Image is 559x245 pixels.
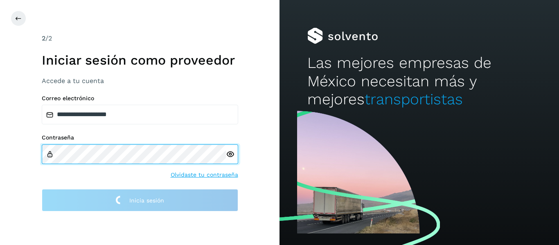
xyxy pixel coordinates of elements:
[171,171,238,179] a: Olvidaste tu contraseña
[129,198,164,203] span: Inicia sesión
[42,52,238,68] h1: Iniciar sesión como proveedor
[42,189,238,211] button: Inicia sesión
[42,95,238,102] label: Correo electrónico
[42,134,238,141] label: Contraseña
[307,54,531,108] h2: Las mejores empresas de México necesitan más y mejores
[42,34,45,42] span: 2
[365,90,463,108] span: transportistas
[42,77,238,85] h3: Accede a tu cuenta
[42,34,238,43] div: /2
